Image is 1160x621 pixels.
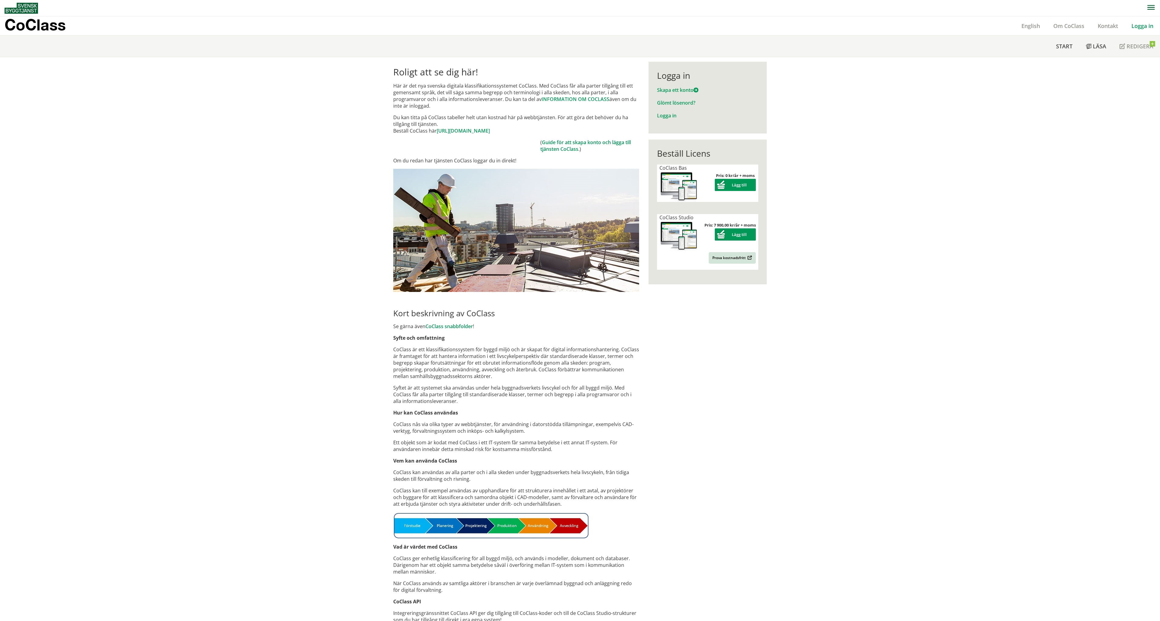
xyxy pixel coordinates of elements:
span: CoClass Bas [659,165,687,171]
img: Svensk Byggtjänst [5,3,38,14]
a: Guide för att skapa konto och lägga till tjänsten CoClass [540,139,631,152]
a: Skapa ett konto [657,87,698,93]
a: CoClass [5,16,79,35]
a: Logga in [657,112,676,119]
strong: Hur kan CoClass användas [393,409,458,416]
p: Syftet är att systemet ska användas under hela byggnadsverkets livscykel och för all byggd miljö.... [393,384,639,404]
p: Ett objekt som är kodat med CoClass i ett IT-system får samma betydelse i ett annat IT-system. Fö... [393,439,639,453]
img: Outbound.png [746,255,752,260]
img: login.jpg [393,169,639,292]
a: INFORMATION OM COCLASS [542,96,609,102]
a: [URL][DOMAIN_NAME] [437,127,490,134]
a: Lägg till [715,182,756,188]
button: Lägg till [715,228,756,241]
strong: Pris: 7 900,00 kr/år + moms [704,222,756,228]
a: Logga in [1125,22,1160,29]
p: CoClass är ett klassifikationssystem för byggd miljö och är skapat för digital informationshanter... [393,346,639,380]
a: Läsa [1079,36,1113,57]
strong: Vad är värdet med CoClass [393,543,457,550]
h2: Kort beskrivning av CoClass [393,308,639,318]
p: CoClass kan till exempel användas av upphandlare för att strukturera innehållet i ett avtal, av p... [393,487,639,507]
strong: Syfte och omfattning [393,335,445,341]
button: Lägg till [715,179,756,191]
a: Start [1049,36,1079,57]
p: Om du redan har tjänsten CoClass loggar du in direkt! [393,157,639,164]
p: När CoClass används av samtliga aktörer i branschen är varje överlämnad byggnad och anläggning re... [393,580,639,593]
h1: Roligt att se dig här! [393,67,639,78]
p: CoClass kan användas av alla parter och i alla skeden under byggnadsverkets hela livscykeln, från... [393,469,639,482]
p: Se gärna även ! [393,323,639,330]
strong: CoClass API [393,598,421,605]
span: Start [1056,43,1072,50]
p: CoClass nås via olika typer av webbtjänster, för användning i datorstödda tillämpningar, exempelv... [393,421,639,434]
div: Beställ Licens [657,148,758,158]
img: coclass-license.jpg [659,221,698,252]
p: Du kan titta på CoClass tabeller helt utan kostnad här på webbtjänsten. För att göra det behöver ... [393,114,639,134]
span: CoClass Studio [659,214,694,221]
p: Här är det nya svenska digitala klassifikationssystemet CoClass. Med CoClass får alla parter till... [393,82,639,109]
img: Skede_ProcessbildCoClass.jpg [393,512,589,539]
a: Lägg till [715,232,756,237]
a: Om CoClass [1047,22,1091,29]
a: Kontakt [1091,22,1125,29]
div: Logga in [657,70,758,81]
td: ( .) [540,139,639,152]
a: English [1015,22,1047,29]
strong: Vem kan använda CoClass [393,457,457,464]
a: CoClass snabbfolder [425,323,473,330]
img: coclass-license.jpg [659,171,698,202]
p: CoClass ger enhetlig klassificering för all byggd miljö, och används i modeller, dokument och dat... [393,555,639,575]
p: CoClass [5,21,66,28]
a: Prova kostnadsfritt [709,252,756,264]
a: Glömt lösenord? [657,99,695,106]
span: Läsa [1093,43,1106,50]
strong: Pris: 0 kr/år + moms [716,173,755,178]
